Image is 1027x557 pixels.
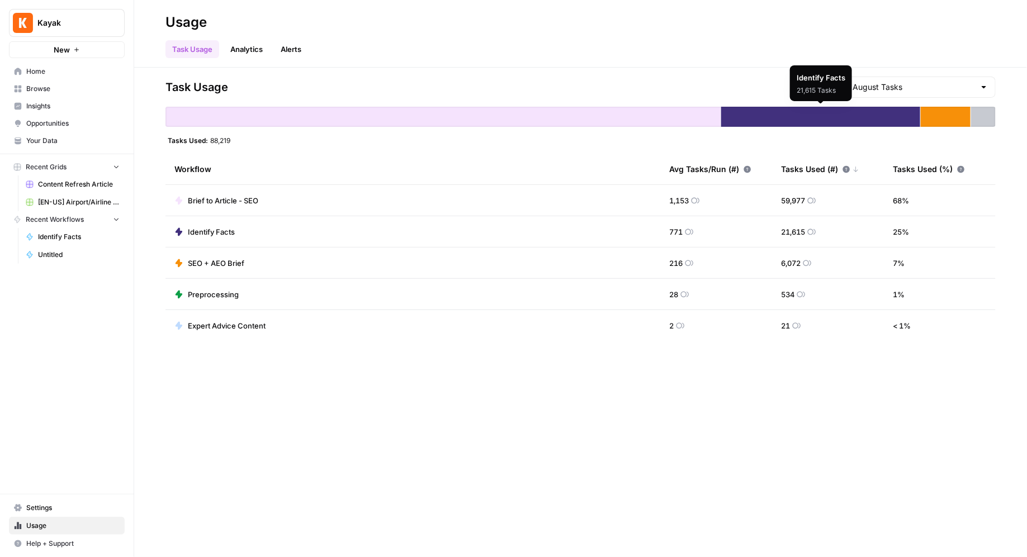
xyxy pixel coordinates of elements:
span: < 1 % [893,320,911,331]
span: 771 [669,226,683,237]
button: New [9,41,125,58]
span: 216 [669,258,683,269]
span: Task Usage [165,79,228,95]
span: Recent Workflows [26,215,84,225]
button: Help + Support [9,535,125,553]
div: Workflow [174,154,651,184]
a: Content Refresh Article [21,175,125,193]
div: Avg Tasks/Run (#) [669,154,751,184]
span: 28 [669,289,678,300]
input: August Tasks [853,82,975,93]
button: Recent Grids [9,159,125,175]
div: Tasks Used (%) [893,154,965,184]
a: Opportunities [9,115,125,132]
span: Your Data [26,136,120,146]
span: Content Refresh Article [38,179,120,189]
img: Kayak Logo [13,13,33,33]
span: Insights [26,101,120,111]
span: 25 % [893,226,909,237]
a: Usage [9,517,125,535]
span: 21,615 [781,226,805,237]
span: 21 [781,320,790,331]
a: Preprocessing [174,289,239,300]
span: SEO + AEO Brief [188,258,244,269]
a: Browse [9,80,125,98]
div: Tasks Used (#) [781,154,859,184]
a: Settings [9,499,125,517]
a: Untitled [21,246,125,264]
button: Recent Workflows [9,211,125,228]
a: Identify Facts [21,228,125,246]
a: Insights [9,97,125,115]
a: Task Usage [165,40,219,58]
span: Browse [26,84,120,94]
a: SEO + AEO Brief [174,258,244,269]
span: Recent Grids [26,162,67,172]
a: Alerts [274,40,308,58]
a: Analytics [224,40,269,58]
span: Tasks Used: [168,136,208,145]
div: Identify Facts [797,72,845,83]
a: Your Data [9,132,125,150]
span: [EN-US] Airport/Airline Content Refresh [38,197,120,207]
button: Workspace: Kayak [9,9,125,37]
a: Brief to Article - SEO [174,195,258,206]
span: Kayak [37,17,105,28]
div: Usage [165,13,207,31]
span: Preprocessing [188,289,239,300]
span: 7 % [893,258,905,269]
span: 2 [669,320,674,331]
span: Opportunities [26,118,120,128]
span: 88,219 [210,136,230,145]
span: 68 % [893,195,909,206]
a: Identify Facts [174,226,235,237]
span: 534 [781,289,794,300]
span: Help + Support [26,539,120,549]
div: 21,615 Tasks [797,85,836,96]
a: Expert Advice Content [174,320,266,331]
span: 1 % [893,289,905,300]
span: Untitled [38,250,120,260]
span: 6,072 [781,258,801,269]
span: Usage [26,521,120,531]
span: Home [26,66,120,77]
span: Expert Advice Content [188,320,266,331]
span: Brief to Article - SEO [188,195,258,206]
span: Identify Facts [38,232,120,242]
span: 1,153 [669,195,689,206]
span: 59,977 [781,195,805,206]
span: Identify Facts [188,226,235,237]
span: Settings [26,503,120,513]
a: [EN-US] Airport/Airline Content Refresh [21,193,125,211]
span: New [54,44,70,55]
a: Home [9,63,125,80]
